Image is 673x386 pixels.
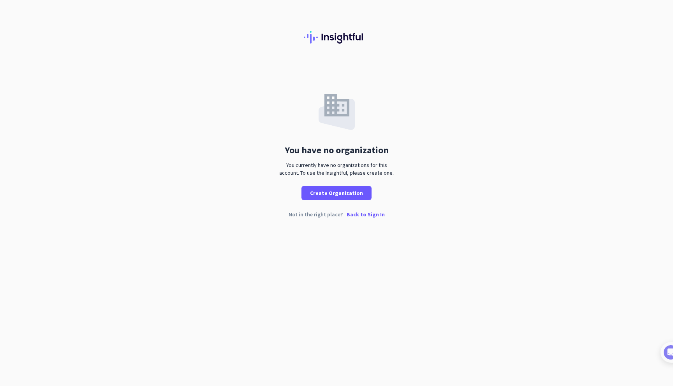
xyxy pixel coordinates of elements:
div: You currently have no organizations for this account. To use the Insightful, please create one. [276,161,397,177]
img: Insightful [304,31,369,44]
p: Back to Sign In [347,212,385,217]
span: Create Organization [310,189,363,197]
div: You have no organization [285,146,389,155]
button: Create Organization [301,186,372,200]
